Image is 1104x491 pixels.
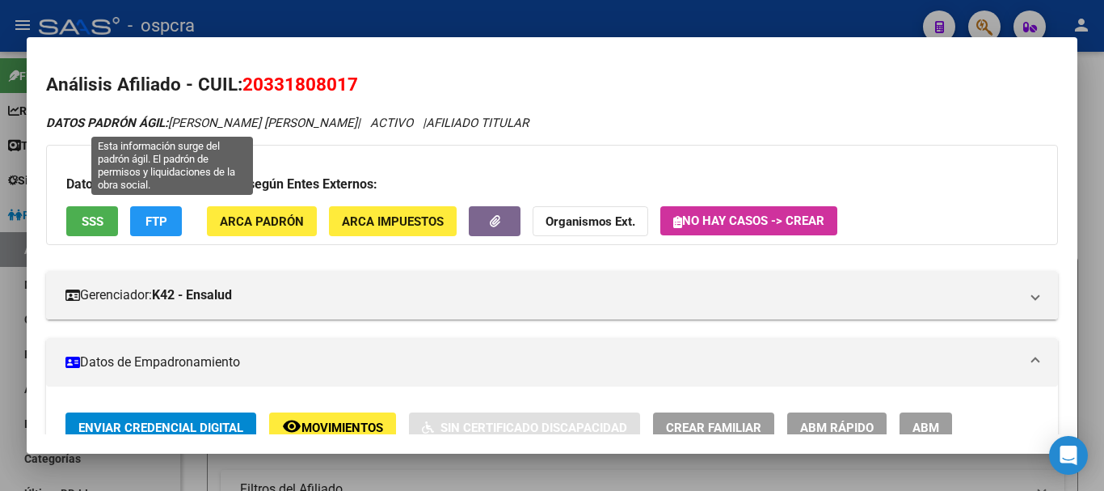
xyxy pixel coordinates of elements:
button: ABM [900,413,952,442]
strong: Organismos Ext. [546,214,635,229]
span: AFILIADO TITULAR [426,116,529,130]
span: FTP [145,214,167,229]
mat-panel-title: Datos de Empadronamiento [65,353,1019,372]
span: SSS [82,214,103,229]
mat-panel-title: Gerenciador: [65,286,1019,305]
span: No hay casos -> Crear [673,214,824,228]
span: 20331808017 [242,74,358,95]
button: FTP [130,206,182,236]
button: ABM Rápido [787,413,887,442]
button: Enviar Credencial Digital [65,413,256,442]
div: Open Intercom Messenger [1049,436,1088,475]
i: | ACTIVO | [46,116,529,130]
span: ABM Rápido [800,421,874,435]
mat-icon: remove_red_eye [282,417,301,436]
span: Sin Certificado Discapacidad [440,421,627,435]
strong: K42 - Ensalud [152,286,232,305]
span: Enviar Credencial Digital [78,421,243,435]
span: ABM [912,421,939,435]
span: ARCA Padrón [220,214,304,229]
button: Organismos Ext. [533,206,648,236]
button: No hay casos -> Crear [660,206,837,235]
button: Movimientos [269,413,396,442]
span: [PERSON_NAME] [PERSON_NAME] [46,116,357,130]
span: Movimientos [301,421,383,435]
span: ARCA Impuestos [342,214,444,229]
mat-expansion-panel-header: Gerenciador:K42 - Ensalud [46,271,1058,320]
mat-expansion-panel-header: Datos de Empadronamiento [46,338,1058,387]
button: Sin Certificado Discapacidad [409,413,640,442]
button: ARCA Impuestos [329,206,457,236]
strong: DATOS PADRÓN ÁGIL: [46,116,168,130]
h3: Datos Personales y Afiliatorios según Entes Externos: [66,175,1038,194]
span: Crear Familiar [666,421,761,435]
button: SSS [66,206,118,236]
button: Crear Familiar [653,413,774,442]
button: ARCA Padrón [207,206,317,236]
h2: Análisis Afiliado - CUIL: [46,71,1058,99]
